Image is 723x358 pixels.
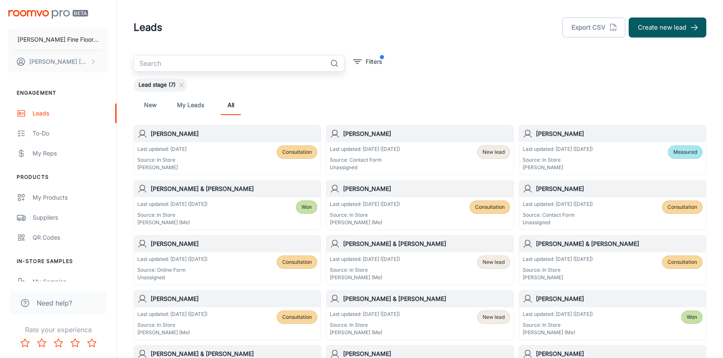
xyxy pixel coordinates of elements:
[330,255,400,263] p: Last updated: [DATE] ([DATE])
[282,313,312,321] span: Consultation
[134,125,321,175] a: [PERSON_NAME]Last updated: [DATE]Source: In Store[PERSON_NAME]Consultation
[177,95,204,115] a: My Leads
[8,10,88,19] img: Roomvo PRO Beta
[519,235,706,285] a: [PERSON_NAME] & [PERSON_NAME]Last updated: [DATE] ([DATE])Source: In Store[PERSON_NAME]Consultation
[536,184,703,193] h6: [PERSON_NAME]
[667,203,697,211] span: Consultation
[343,294,510,303] h6: [PERSON_NAME] & [PERSON_NAME]
[523,310,593,318] p: Last updated: [DATE] ([DATE])
[629,18,706,38] button: Create new lead
[282,148,312,156] span: Consultation
[330,219,400,226] p: [PERSON_NAME] (Me)
[29,57,88,66] p: [PERSON_NAME] [PERSON_NAME]
[343,129,510,138] h6: [PERSON_NAME]
[221,95,241,115] a: All
[536,239,703,248] h6: [PERSON_NAME] & [PERSON_NAME]
[140,95,160,115] a: New
[33,213,108,222] div: Suppliers
[523,200,593,208] p: Last updated: [DATE] ([DATE])
[83,335,100,351] button: Rate 5 star
[475,203,505,211] span: Consultation
[134,78,187,92] div: Lead stage (7)
[282,258,312,266] span: Consultation
[483,148,505,156] span: New lead
[137,219,207,226] p: [PERSON_NAME] (Me)
[523,219,593,226] p: Unassigned
[330,274,400,281] p: [PERSON_NAME] (Me)
[519,125,706,175] a: [PERSON_NAME]Last updated: [DATE] ([DATE])Source: In Store[PERSON_NAME]Measured
[326,180,513,230] a: [PERSON_NAME]Last updated: [DATE] ([DATE])Source: In Store[PERSON_NAME] (Me)Consultation
[137,211,207,219] p: Source: In Store
[667,258,697,266] span: Consultation
[523,321,593,329] p: Source: In Store
[151,294,317,303] h6: [PERSON_NAME]
[562,18,625,38] button: Export CSV
[137,156,187,164] p: Source: In Store
[134,55,327,72] input: Search
[523,145,593,153] p: Last updated: [DATE] ([DATE])
[330,310,400,318] p: Last updated: [DATE] ([DATE])
[523,255,593,263] p: Last updated: [DATE] ([DATE])
[137,310,207,318] p: Last updated: [DATE] ([DATE])
[137,321,207,329] p: Source: In Store
[330,321,400,329] p: Source: In Store
[301,203,312,211] span: Won
[523,156,593,164] p: Source: In Store
[330,329,400,336] p: [PERSON_NAME] (Me)
[134,235,321,285] a: [PERSON_NAME]Last updated: [DATE] ([DATE])Source: Online FormUnassignedConsultation
[523,164,593,171] p: [PERSON_NAME]
[687,313,697,321] span: Won
[7,325,110,335] p: Rate your experience
[326,290,513,340] a: [PERSON_NAME] & [PERSON_NAME]Last updated: [DATE] ([DATE])Source: In Store[PERSON_NAME] (Me)New lead
[330,156,400,164] p: Source: Contact Form
[8,29,108,50] button: [PERSON_NAME] Fine Floors, Inc
[134,180,321,230] a: [PERSON_NAME] & [PERSON_NAME]Last updated: [DATE] ([DATE])Source: In Store[PERSON_NAME] (Me)Won
[151,239,317,248] h6: [PERSON_NAME]
[134,81,181,89] span: Lead stage (7)
[137,274,207,281] p: Unassigned
[33,193,108,202] div: My Products
[523,329,593,336] p: [PERSON_NAME] (Me)
[523,266,593,274] p: Source: In Store
[536,294,703,303] h6: [PERSON_NAME]
[343,239,510,248] h6: [PERSON_NAME] & [PERSON_NAME]
[137,145,187,153] p: Last updated: [DATE]
[137,266,207,274] p: Source: Online Form
[536,129,703,138] h6: [PERSON_NAME]
[17,335,33,351] button: Rate 1 star
[67,335,83,351] button: Rate 4 star
[134,290,321,340] a: [PERSON_NAME]Last updated: [DATE] ([DATE])Source: In Store[PERSON_NAME] (Me)Consultation
[523,274,593,281] p: [PERSON_NAME]
[33,233,108,242] div: QR Codes
[673,148,697,156] span: Measured
[330,266,400,274] p: Source: In Store
[33,149,108,158] div: My Reps
[326,125,513,175] a: [PERSON_NAME]Last updated: [DATE] ([DATE])Source: Contact FormUnassignedNew lead
[351,55,384,68] button: filter
[33,277,108,286] div: My Samples
[137,255,207,263] p: Last updated: [DATE] ([DATE])
[523,211,593,219] p: Source: Contact Form
[8,51,108,73] button: [PERSON_NAME] [PERSON_NAME]
[519,180,706,230] a: [PERSON_NAME]Last updated: [DATE] ([DATE])Source: Contact FormUnassignedConsultation
[37,298,72,308] span: Need help?
[483,313,505,321] span: New lead
[18,35,99,44] p: [PERSON_NAME] Fine Floors, Inc
[33,335,50,351] button: Rate 2 star
[519,290,706,340] a: [PERSON_NAME]Last updated: [DATE] ([DATE])Source: In Store[PERSON_NAME] (Me)Won
[330,200,400,208] p: Last updated: [DATE] ([DATE])
[151,129,317,138] h6: [PERSON_NAME]
[343,184,510,193] h6: [PERSON_NAME]
[330,145,400,153] p: Last updated: [DATE] ([DATE])
[134,20,162,35] h1: Leads
[137,329,207,336] p: [PERSON_NAME] (Me)
[330,211,400,219] p: Source: In Store
[137,200,207,208] p: Last updated: [DATE] ([DATE])
[33,109,108,118] div: Leads
[137,164,187,171] p: [PERSON_NAME]
[50,335,67,351] button: Rate 3 star
[33,129,108,138] div: To-do
[326,235,513,285] a: [PERSON_NAME] & [PERSON_NAME]Last updated: [DATE] ([DATE])Source: In Store[PERSON_NAME] (Me)New lead
[366,57,382,66] p: Filters
[483,258,505,266] span: New lead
